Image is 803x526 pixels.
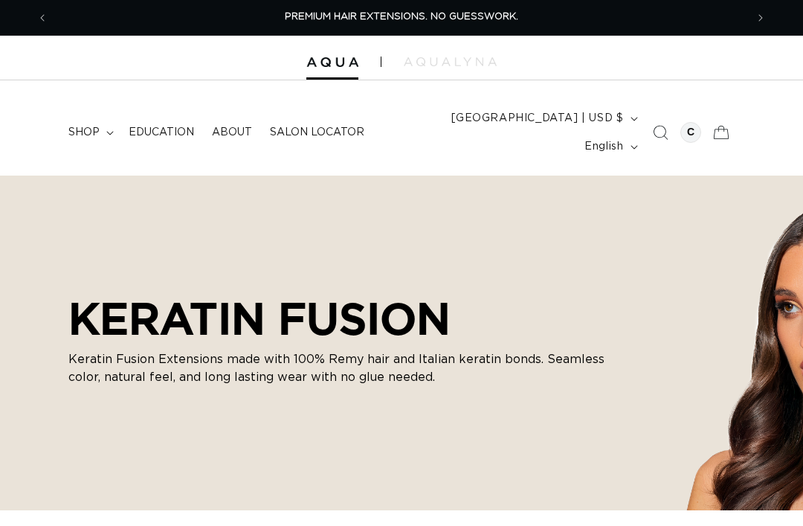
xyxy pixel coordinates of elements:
[404,57,497,66] img: aqualyna.com
[59,117,120,148] summary: shop
[68,126,100,139] span: shop
[68,292,633,344] h2: KERATIN FUSION
[584,139,623,155] span: English
[26,4,59,32] button: Previous announcement
[285,12,518,22] span: PREMIUM HAIR EXTENSIONS. NO GUESSWORK.
[261,117,373,148] a: Salon Locator
[203,117,261,148] a: About
[129,126,194,139] span: Education
[575,132,643,161] button: English
[270,126,364,139] span: Salon Locator
[644,116,677,149] summary: Search
[306,57,358,68] img: Aqua Hair Extensions
[442,104,644,132] button: [GEOGRAPHIC_DATA] | USD $
[120,117,203,148] a: Education
[212,126,252,139] span: About
[451,111,624,126] span: [GEOGRAPHIC_DATA] | USD $
[744,4,777,32] button: Next announcement
[68,350,633,386] p: Keratin Fusion Extensions made with 100% Remy hair and Italian keratin bonds. Seamless color, nat...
